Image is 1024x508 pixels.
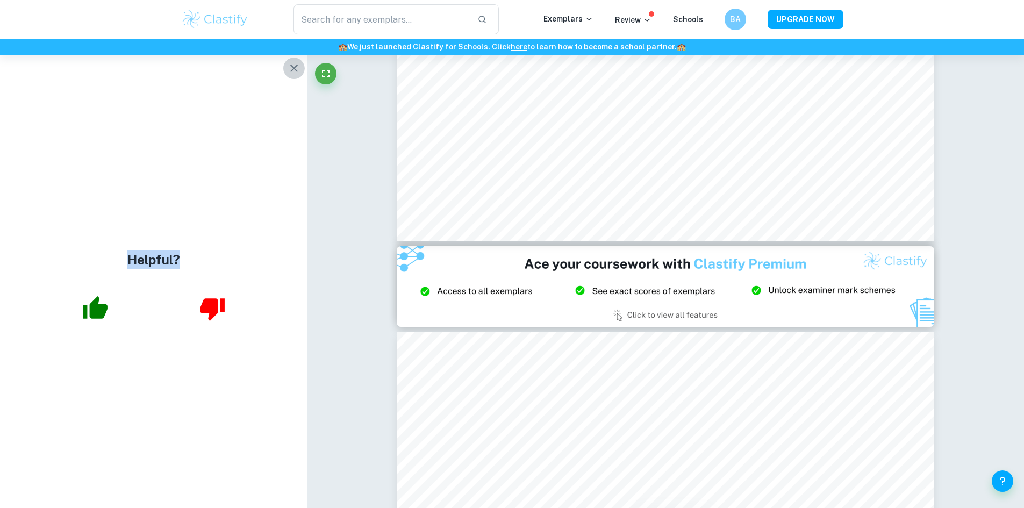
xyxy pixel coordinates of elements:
a: Schools [673,15,703,24]
button: UPGRADE NOW [768,10,843,29]
h4: Helpful? [127,250,180,269]
button: BA [725,9,746,30]
span: 🏫 [677,42,686,51]
img: Ad [397,246,934,327]
h6: We just launched Clastify for Schools. Click to learn how to become a school partner. [2,41,1022,53]
img: Clastify logo [181,9,249,30]
p: Exemplars [543,13,593,25]
button: Help and Feedback [992,470,1013,492]
p: Review [615,14,651,26]
input: Search for any exemplars... [293,4,469,34]
span: 🏫 [338,42,347,51]
button: Fullscreen [315,63,336,84]
a: here [511,42,527,51]
h6: BA [729,13,741,25]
